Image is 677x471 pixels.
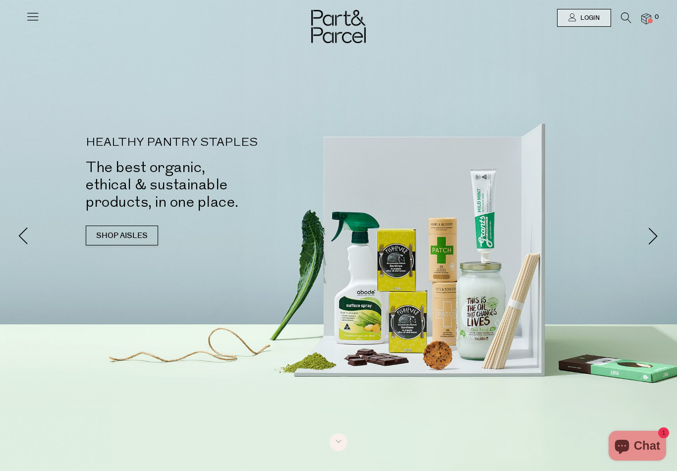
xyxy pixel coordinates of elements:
a: 0 [641,13,651,24]
p: HEALTHY PANTRY STAPLES [86,137,353,149]
a: SHOP AISLES [86,226,158,245]
span: Login [578,14,600,22]
h2: The best organic, ethical & sustainable products, in one place. [86,159,353,211]
img: Part&Parcel [311,10,366,43]
span: 0 [652,13,661,22]
inbox-online-store-chat: Shopify online store chat [606,431,669,463]
a: Login [557,9,611,27]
